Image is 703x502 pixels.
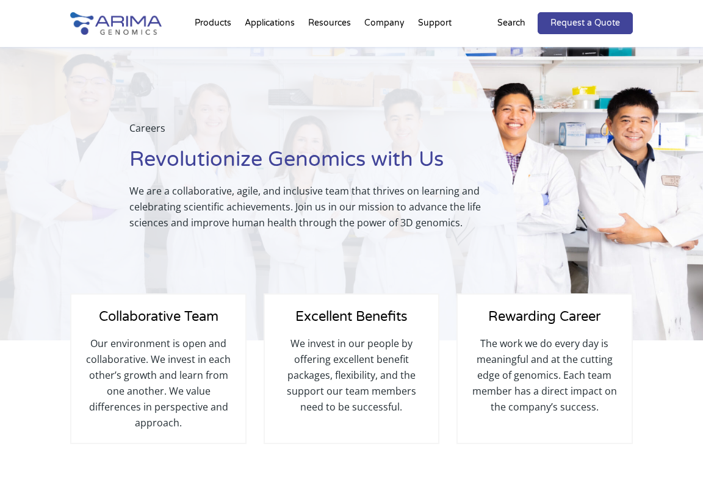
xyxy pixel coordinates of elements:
p: We invest in our people by offering excellent benefit packages, flexibility, and the support our ... [277,335,427,415]
p: Search [497,15,525,31]
p: We are a collaborative, agile, and inclusive team that thrives on learning and celebrating scient... [129,183,487,231]
span: Collaborative Team [99,309,218,325]
p: Careers [129,120,487,146]
p: Our environment is open and collaborative. We invest in each other’s growth and learn from one an... [84,335,233,431]
h1: Revolutionize Genomics with Us [129,146,487,183]
span: Excellent Benefits [295,309,408,325]
a: Request a Quote [538,12,633,34]
p: The work we do every day is meaningful and at the cutting edge of genomics. Each team member has ... [470,335,619,415]
span: Rewarding Career [488,309,600,325]
img: Arima-Genomics-logo [70,12,162,35]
